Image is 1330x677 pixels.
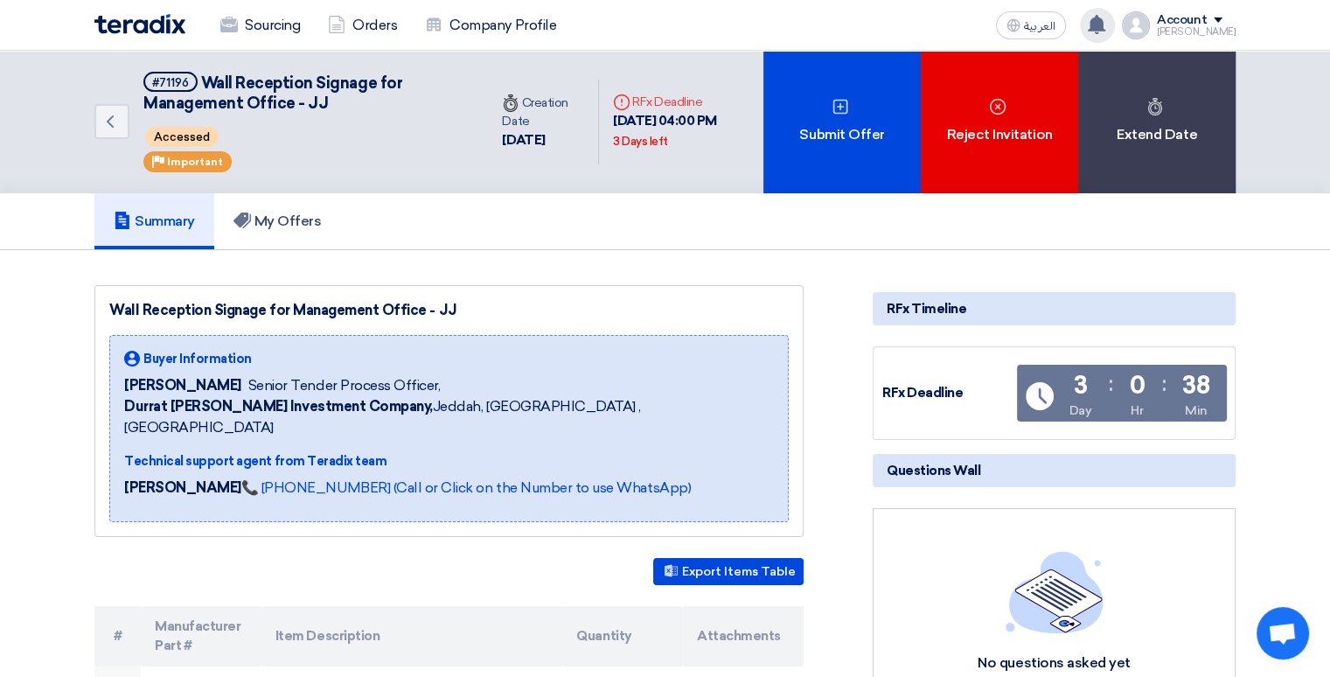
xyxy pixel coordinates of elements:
span: Accessed [145,127,219,147]
div: Min [1185,401,1208,420]
span: Buyer Information [143,350,252,368]
div: 0 [1129,373,1145,398]
a: Company Profile [411,6,570,45]
div: Extend Date [1078,51,1236,193]
span: العربية [1024,20,1055,32]
div: Reject Invitation [921,51,1078,193]
div: RFx Deadline [613,93,749,111]
div: [DATE] [502,130,584,150]
th: Manufacturer Part # [141,606,261,667]
div: RFx Deadline [882,383,1013,403]
h5: Summary [114,213,195,230]
a: My Offers [214,193,341,249]
div: #71196 [152,77,189,88]
a: Orders [314,6,411,45]
div: Submit Offer [763,51,921,193]
div: Account [1157,13,1207,28]
img: Teradix logo [94,14,185,34]
div: No questions asked yet [906,654,1203,673]
h5: My Offers [233,213,322,230]
th: Attachments [683,606,804,667]
div: Technical support agent from Teradix team [124,452,774,471]
a: 📞 [PHONE_NUMBER] (Call or Click on the Number to use WhatsApp) [241,479,691,496]
strong: [PERSON_NAME] [124,479,241,496]
button: Export Items Table [653,558,804,585]
div: 3 [1074,373,1088,398]
span: [PERSON_NAME] [124,375,241,396]
h5: Wall Reception Signage for Management Office - JJ [143,72,467,115]
a: Summary [94,193,214,249]
img: profile_test.png [1122,11,1150,39]
th: # [94,606,141,667]
div: Wall Reception Signage for Management Office - JJ [109,300,789,321]
th: Quantity [562,606,683,667]
th: Item Description [261,606,563,667]
div: 38 [1182,373,1209,398]
span: Wall Reception Signage for Management Office - JJ [143,73,402,113]
a: Sourcing [206,6,314,45]
div: [DATE] 04:00 PM [613,111,749,150]
span: Senior Tender Process Officer, [248,375,441,396]
div: Hr [1131,401,1143,420]
div: 3 Days left [613,133,668,150]
b: Durrat [PERSON_NAME] Investment Company, [124,398,433,415]
span: Jeddah, [GEOGRAPHIC_DATA] ,[GEOGRAPHIC_DATA] [124,396,774,438]
button: العربية [996,11,1066,39]
span: Questions Wall [887,461,980,480]
a: Open chat [1257,607,1309,660]
div: Day [1069,401,1092,420]
div: [PERSON_NAME] [1157,27,1236,37]
div: : [1109,368,1113,400]
div: Creation Date [502,94,584,130]
div: : [1161,368,1166,400]
span: Important [167,156,223,168]
div: RFx Timeline [873,292,1236,325]
img: empty_state_list.svg [1006,551,1104,633]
